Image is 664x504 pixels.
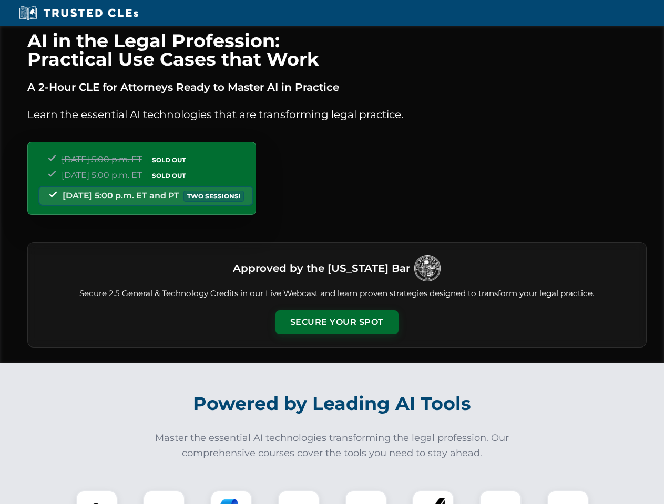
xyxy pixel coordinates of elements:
p: Master the essential AI technologies transforming the legal profession. Our comprehensive courses... [148,430,516,461]
span: [DATE] 5:00 p.m. ET [62,170,142,180]
p: Learn the essential AI technologies that are transforming legal practice. [27,106,647,123]
p: A 2-Hour CLE for Attorneys Ready to Master AI in Practice [27,79,647,96]
h1: AI in the Legal Profession: Practical Use Cases that Work [27,31,647,68]
span: [DATE] 5:00 p.m. ET [62,154,142,164]
span: SOLD OUT [148,170,189,181]
h2: Powered by Leading AI Tools [41,385,624,422]
img: Trusted CLEs [16,5,141,21]
span: SOLD OUT [148,154,189,165]
img: Logo [414,255,441,281]
h3: Approved by the [US_STATE] Bar [233,259,410,278]
button: Secure Your Spot [275,310,399,334]
p: Secure 2.5 General & Technology Credits in our Live Webcast and learn proven strategies designed ... [40,288,634,300]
